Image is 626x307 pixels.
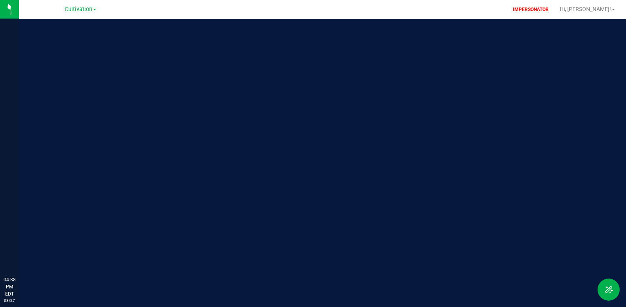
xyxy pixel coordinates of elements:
[598,279,620,301] button: Toggle Menu
[510,6,552,13] p: IMPERSONATOR
[560,6,611,12] span: Hi, [PERSON_NAME]!
[4,276,15,298] p: 04:38 PM EDT
[65,6,92,13] span: Cultivation
[4,298,15,303] p: 08/27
